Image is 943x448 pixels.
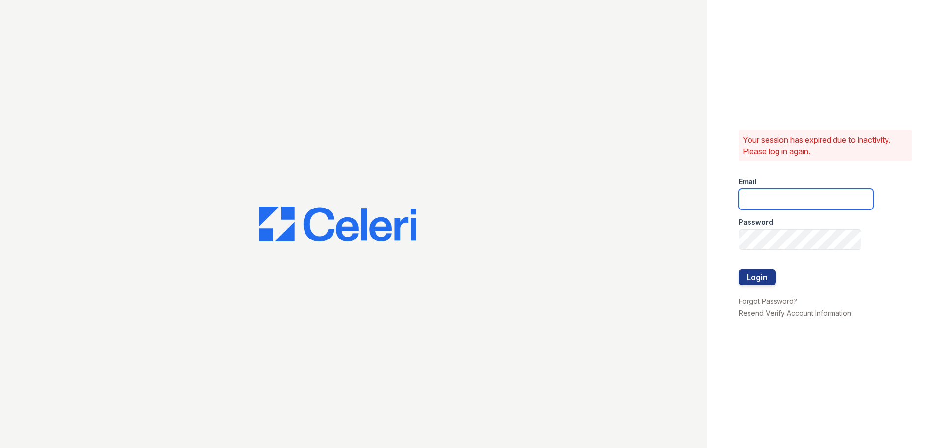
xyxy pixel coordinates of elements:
img: CE_Logo_Blue-a8612792a0a2168367f1c8372b55b34899dd931a85d93a1a3d3e32e68fde9ad4.png [259,207,416,242]
label: Password [739,217,773,227]
a: Forgot Password? [739,297,797,305]
a: Resend Verify Account Information [739,309,851,317]
label: Email [739,177,757,187]
p: Your session has expired due to inactivity. Please log in again. [743,134,908,157]
button: Login [739,269,776,285]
